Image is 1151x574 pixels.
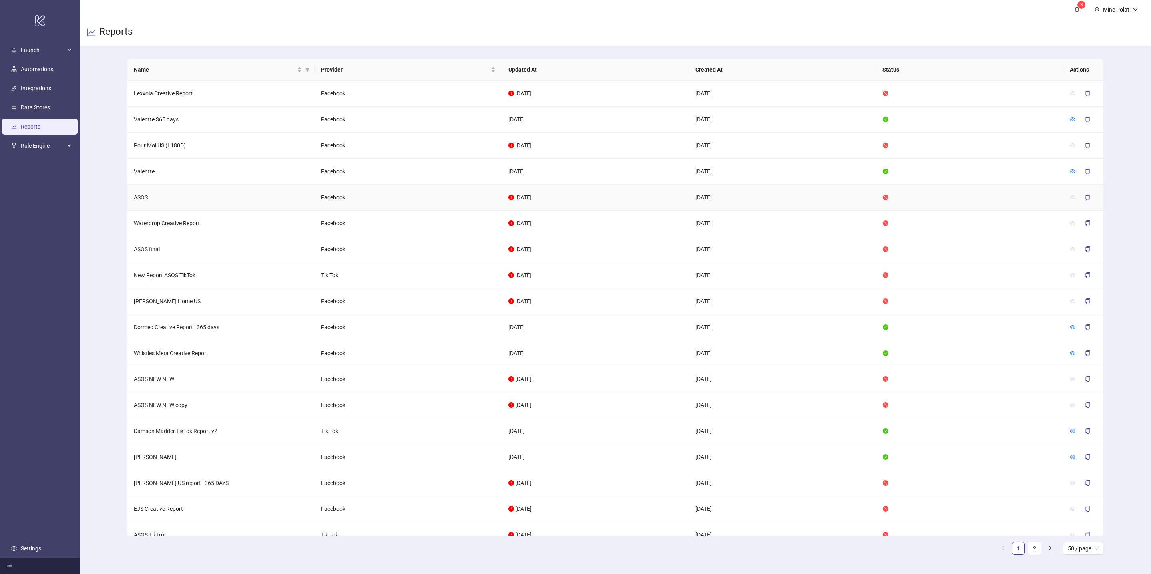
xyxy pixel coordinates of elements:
[883,117,888,122] span: check-circle
[508,506,514,512] span: exclamation-circle
[127,211,315,236] td: Waterdrop Creative Report
[883,272,888,278] span: stop
[11,47,17,53] span: rocket
[1133,7,1138,12] span: down
[21,104,50,111] a: Data Stores
[1068,542,1099,554] span: 50 / page
[315,133,502,159] td: Facebook
[508,402,514,408] span: exclamation-circle
[1070,376,1075,382] span: eye
[315,314,502,340] td: Facebook
[502,159,689,185] td: [DATE]
[689,470,876,496] td: [DATE]
[1085,220,1091,226] span: copy
[515,298,532,304] span: [DATE]
[515,142,532,149] span: [DATE]
[1079,217,1097,230] button: copy
[1070,428,1075,434] span: eye
[515,90,532,97] span: [DATE]
[1085,298,1091,304] span: copy
[127,340,315,366] td: Whistles Meta Creative Report
[315,444,502,470] td: Facebook
[502,340,689,366] td: [DATE]
[1079,139,1097,152] button: copy
[127,159,315,185] td: Valentte
[689,392,876,418] td: [DATE]
[127,444,315,470] td: [PERSON_NAME]
[1079,321,1097,334] button: copy
[1070,324,1075,330] a: eye
[689,522,876,548] td: [DATE]
[883,246,888,252] span: stop
[883,428,888,434] span: check-circle
[99,26,133,39] h3: Reports
[883,350,888,356] span: check-circle
[315,366,502,392] td: Facebook
[1079,295,1097,308] button: copy
[127,107,315,133] td: Valentte 365 days
[127,470,315,496] td: [PERSON_NAME] US report | 365 DAYS
[1079,373,1097,385] button: copy
[515,376,532,382] span: [DATE]
[883,220,888,226] span: stop
[1080,2,1083,8] span: 3
[883,506,888,512] span: stop
[689,159,876,185] td: [DATE]
[883,324,888,330] span: check-circle
[315,211,502,236] td: Facebook
[883,402,888,408] span: stop
[508,532,514,538] span: exclamation-circle
[883,454,888,460] span: check-circle
[515,194,532,201] span: [DATE]
[305,67,310,72] span: filter
[1070,91,1075,96] span: eye
[1079,347,1097,359] button: copy
[1077,1,1085,9] sup: 3
[883,195,888,200] span: stop
[127,262,315,288] td: New Report ASOS TikTok
[1079,87,1097,100] button: copy
[1085,480,1091,486] span: copy
[1070,116,1075,123] a: eye
[315,418,502,444] td: Tik Tok
[883,532,888,538] span: stop
[1085,195,1091,200] span: copy
[1070,143,1075,148] span: eye
[508,298,514,304] span: exclamation-circle
[689,314,876,340] td: [DATE]
[1070,480,1075,486] span: eye
[502,107,689,133] td: [DATE]
[515,480,532,486] span: [DATE]
[1070,454,1075,460] a: eye
[127,81,315,107] td: Lexxola Creative Report
[515,246,532,252] span: [DATE]
[315,81,502,107] td: Facebook
[11,143,17,149] span: fork
[515,402,532,408] span: [DATE]
[876,59,1063,81] th: Status
[883,298,888,304] span: stop
[1048,546,1053,550] span: right
[1044,542,1057,555] li: Next Page
[315,185,502,211] td: Facebook
[127,496,315,522] td: EJS Creative Report
[689,81,876,107] td: [DATE]
[1079,269,1097,282] button: copy
[689,444,876,470] td: [DATE]
[127,236,315,262] td: ASOS final
[315,159,502,185] td: Facebook
[1079,502,1097,515] button: copy
[1085,506,1091,512] span: copy
[689,133,876,159] td: [DATE]
[315,496,502,522] td: Facebook
[883,169,888,174] span: check-circle
[1085,402,1091,408] span: copy
[689,366,876,392] td: [DATE]
[883,91,888,96] span: stop
[502,444,689,470] td: [DATE]
[883,480,888,486] span: stop
[1079,528,1097,541] button: copy
[1079,399,1097,411] button: copy
[508,480,514,486] span: exclamation-circle
[21,123,40,130] a: Reports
